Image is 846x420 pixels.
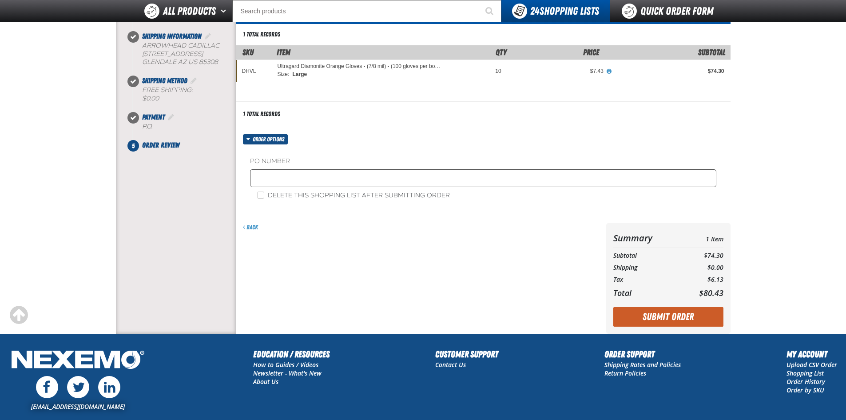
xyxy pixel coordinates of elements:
[604,68,615,76] button: View All Prices for Ultragard Diamonite Orange Gloves - (7/8 mil) - (100 gloves per box MIN 10 bo...
[31,402,125,411] a: [EMAIL_ADDRESS][DOMAIN_NAME]
[236,60,271,82] td: DHVL
[257,192,450,200] label: Delete this shopping list after submitting order
[530,5,599,17] span: Shopping Lists
[163,3,216,19] span: All Products
[142,50,203,58] span: [STREET_ADDRESS]
[133,140,236,151] li: Order Review. Step 5 of 5. Not Completed
[613,286,681,300] th: Total
[277,48,290,57] span: Item
[698,48,725,57] span: Subtotal
[257,192,264,199] input: Delete this shopping list after submitting order
[253,134,288,144] span: Order options
[435,348,498,361] h2: Customer Support
[253,369,322,377] a: Newsletter - What's New
[142,141,179,149] span: Order Review
[243,224,258,231] a: Back
[142,123,236,131] div: P.O.
[514,68,604,75] div: $7.43
[142,58,176,66] span: GLENDALE
[786,386,824,394] a: Order by SKU
[243,134,288,144] button: Order options
[613,274,681,286] th: Tax
[167,113,175,121] a: Edit Payment
[203,32,212,40] a: Edit Shipping Information
[613,230,681,246] th: Summary
[250,157,716,166] label: PO Number
[681,274,723,286] td: $6.13
[681,262,723,274] td: $0.00
[583,48,599,57] span: Price
[435,360,466,369] a: Contact Us
[242,48,254,57] a: SKU
[142,95,159,102] strong: $0.00
[613,307,723,327] button: Submit Order
[786,348,837,361] h2: My Account
[613,250,681,262] th: Subtotal
[243,30,280,39] div: 1 total records
[188,58,197,66] span: US
[142,113,165,121] span: Payment
[253,360,318,369] a: How to Guides / Videos
[604,348,681,361] h2: Order Support
[292,71,307,77] span: Large
[178,58,187,66] span: AZ
[278,71,290,77] span: Size:
[786,360,837,369] a: Upload CSV Order
[699,288,723,298] span: $80.43
[530,5,540,17] strong: 24
[127,140,139,152] span: 5
[142,76,187,85] span: Shipping Method
[604,369,646,377] a: Return Policies
[253,377,278,386] a: About Us
[253,348,330,361] h2: Education / Resources
[681,250,723,262] td: $74.30
[495,68,501,74] span: 10
[133,76,236,112] li: Shipping Method. Step 3 of 5. Completed
[9,305,28,325] div: Scroll to the top
[199,58,218,66] bdo: 85308
[786,377,825,386] a: Order History
[142,86,236,103] div: Free Shipping:
[613,262,681,274] th: Shipping
[786,369,824,377] a: Shopping List
[133,31,236,76] li: Shipping Information. Step 2 of 5. Completed
[496,48,507,57] span: Qty
[9,348,147,374] img: Nexemo Logo
[243,110,280,118] div: 1 total records
[189,76,198,85] a: Edit Shipping Method
[142,32,202,40] span: Shipping Information
[604,360,681,369] a: Shipping Rates and Policies
[133,112,236,140] li: Payment. Step 4 of 5. Completed
[278,64,443,70] a: Ultragard Diamonite Orange Gloves - (7/8 mil) - (100 gloves per box MIN 10 box order)
[142,42,219,49] span: Arrowhead Cadillac
[681,230,723,246] td: 1 Item
[616,68,724,75] div: $74.30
